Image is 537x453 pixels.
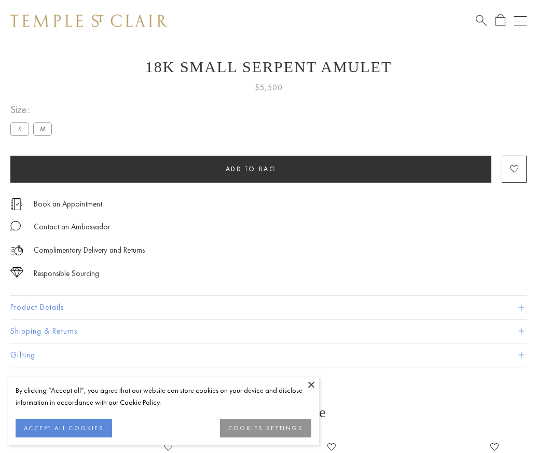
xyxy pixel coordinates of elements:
[495,14,505,27] a: Open Shopping Bag
[16,385,311,408] div: By clicking “Accept all”, you agree that our website can store cookies on your device and disclos...
[220,419,311,437] button: COOKIES SETTINGS
[255,81,283,94] span: $5,500
[10,244,23,257] img: icon_delivery.svg
[10,122,29,135] label: S
[16,419,112,437] button: ACCEPT ALL COOKIES
[34,221,110,234] div: Contact an Ambassador
[10,320,527,343] button: Shipping & Returns
[10,296,527,319] button: Product Details
[33,122,52,135] label: M
[34,244,145,257] p: Complimentary Delivery and Returns
[10,267,23,278] img: icon_sourcing.svg
[34,198,102,210] a: Book an Appointment
[476,14,487,27] a: Search
[10,58,527,76] h1: 18K Small Serpent Amulet
[10,156,491,183] button: Add to bag
[226,164,277,173] span: Add to bag
[34,267,99,280] div: Responsible Sourcing
[10,15,167,27] img: Temple St. Clair
[10,198,23,210] img: icon_appointment.svg
[10,344,527,367] button: Gifting
[514,15,527,27] button: Open navigation
[10,101,56,118] span: Size:
[10,221,21,231] img: MessageIcon-01_2.svg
